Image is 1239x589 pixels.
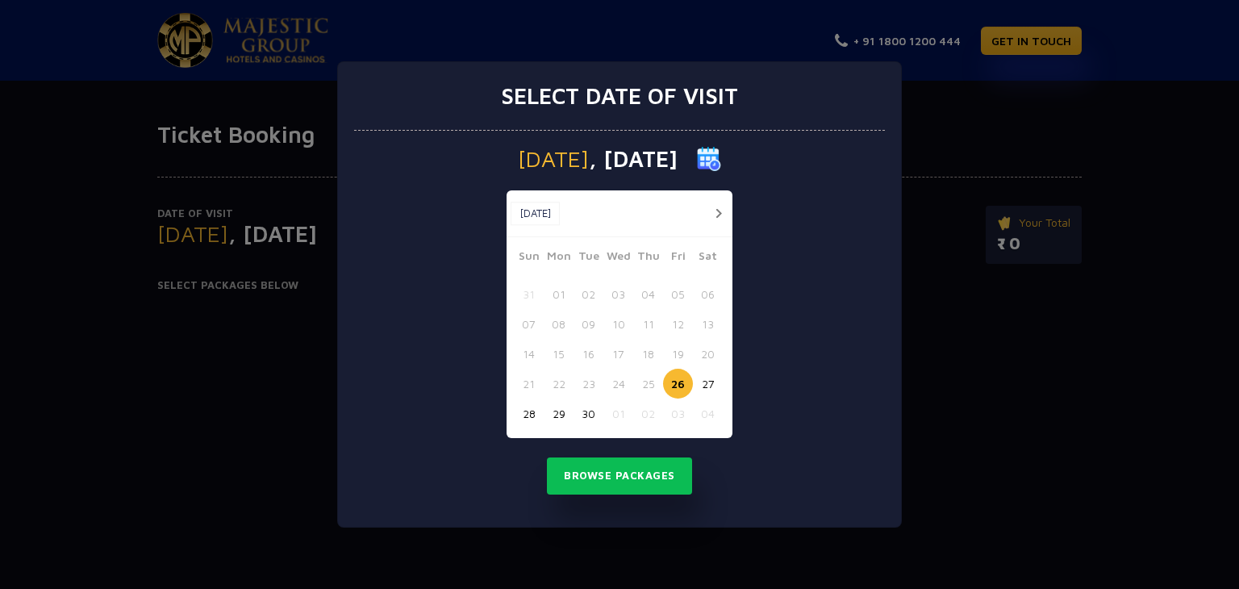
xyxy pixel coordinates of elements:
button: 01 [603,399,633,428]
button: 25 [633,369,663,399]
button: 26 [663,369,693,399]
button: 16 [574,339,603,369]
button: 23 [574,369,603,399]
button: 12 [663,309,693,339]
button: 21 [514,369,544,399]
button: 28 [514,399,544,428]
button: 03 [663,399,693,428]
button: 06 [693,279,723,309]
span: Sun [514,247,544,269]
button: 14 [514,339,544,369]
h3: Select date of visit [501,82,738,110]
button: 27 [693,369,723,399]
button: 03 [603,279,633,309]
button: Browse Packages [547,457,692,495]
button: 08 [544,309,574,339]
span: Thu [633,247,663,269]
span: [DATE] [518,148,589,170]
button: 04 [693,399,723,428]
button: 20 [693,339,723,369]
button: [DATE] [511,202,560,226]
span: Tue [574,247,603,269]
button: 29 [544,399,574,428]
button: 15 [544,339,574,369]
span: Fri [663,247,693,269]
button: 05 [663,279,693,309]
button: 30 [574,399,603,428]
button: 31 [514,279,544,309]
span: Sat [693,247,723,269]
button: 10 [603,309,633,339]
button: 01 [544,279,574,309]
button: 18 [633,339,663,369]
button: 24 [603,369,633,399]
button: 13 [693,309,723,339]
button: 02 [574,279,603,309]
button: 19 [663,339,693,369]
img: calender icon [697,147,721,171]
button: 11 [633,309,663,339]
button: 04 [633,279,663,309]
span: Mon [544,247,574,269]
button: 22 [544,369,574,399]
button: 17 [603,339,633,369]
button: 09 [574,309,603,339]
button: 02 [633,399,663,428]
span: Wed [603,247,633,269]
span: , [DATE] [589,148,678,170]
button: 07 [514,309,544,339]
